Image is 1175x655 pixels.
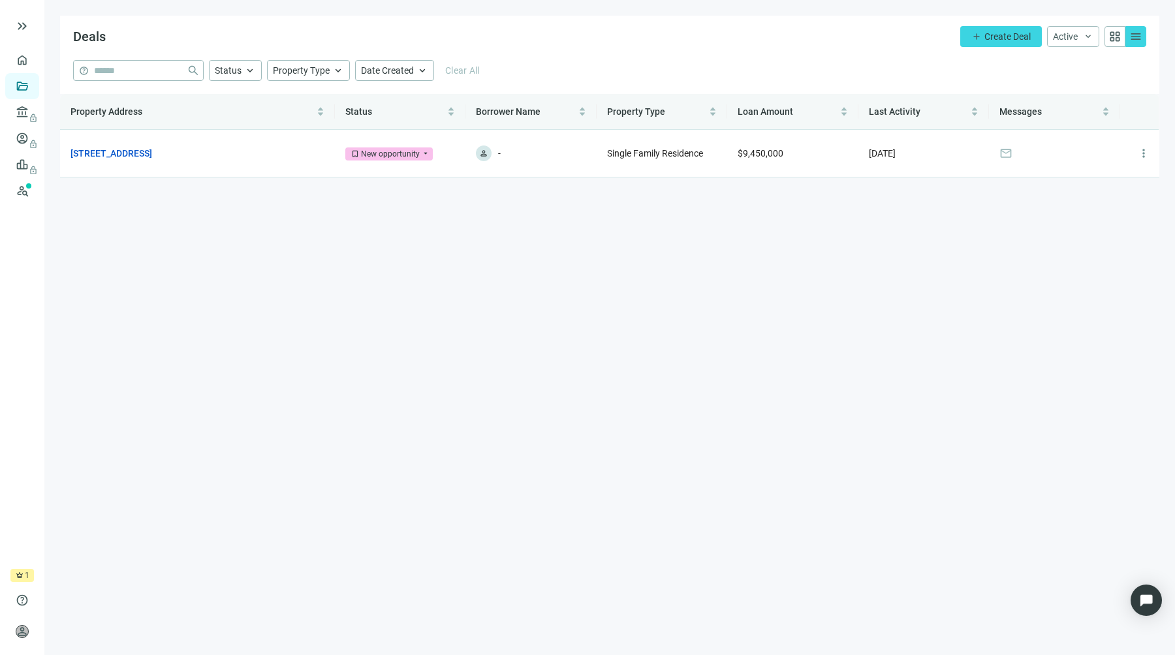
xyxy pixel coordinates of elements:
[1083,31,1093,42] span: keyboard_arrow_down
[79,66,89,76] span: help
[999,147,1012,160] span: mail
[960,26,1042,47] button: addCreate Deal
[361,147,420,160] div: New opportunity
[16,571,23,579] span: crown
[1047,26,1099,47] button: Activekeyboard_arrow_down
[70,106,142,117] span: Property Address
[416,65,428,76] span: keyboard_arrow_up
[479,149,488,158] span: person
[738,106,793,117] span: Loan Amount
[16,594,29,607] span: help
[869,148,896,159] span: [DATE]
[607,106,665,117] span: Property Type
[476,106,540,117] span: Borrower Name
[869,106,920,117] span: Last Activity
[1131,585,1162,616] div: Open Intercom Messenger
[1129,30,1142,43] span: menu
[14,18,30,34] button: keyboard_double_arrow_right
[70,146,152,160] a: [STREET_ADDRESS]
[25,569,29,582] span: 1
[351,149,360,159] span: bookmark
[1108,30,1121,43] span: grid_view
[971,31,982,42] span: add
[439,60,486,81] button: Clear All
[273,65,330,76] span: Property Type
[738,148,783,159] span: $9,450,000
[215,65,242,76] span: Status
[332,65,344,76] span: keyboard_arrow_up
[1131,140,1157,166] button: more_vert
[498,145,501,161] span: -
[345,106,372,117] span: Status
[607,148,703,159] span: Single Family Residence
[244,65,256,76] span: keyboard_arrow_up
[1137,147,1150,160] span: more_vert
[16,625,29,638] span: person
[361,65,414,76] span: Date Created
[1053,31,1078,42] span: Active
[984,31,1031,42] span: Create Deal
[999,106,1042,117] span: Messages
